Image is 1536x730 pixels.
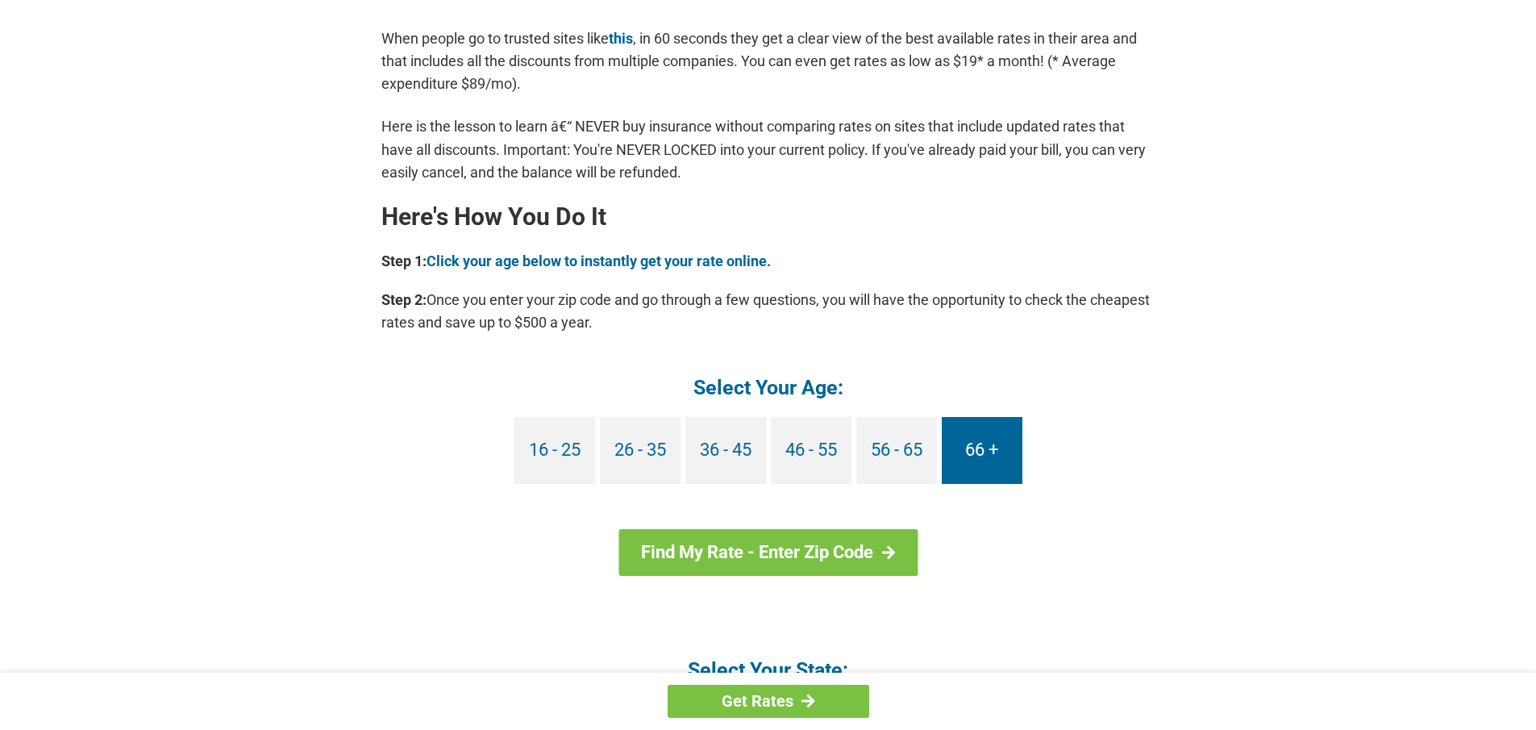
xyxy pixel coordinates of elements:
a: 46 - 55 [771,417,851,484]
a: 56 - 65 [856,417,937,484]
p: Once you enter your zip code and go through a few questions, you will have the opportunity to che... [381,289,1155,334]
a: 16 - 25 [514,417,595,484]
a: 66 + [942,417,1022,484]
a: Click your age below to instantly get your rate online. [427,252,771,269]
h4: Select Your Age: [381,374,1155,401]
h2: Here's How You Do It [381,204,1155,230]
a: 26 - 35 [600,417,681,484]
p: When people go to trusted sites like , in 60 seconds they get a clear view of the best available ... [381,27,1155,95]
h4: Select Your State: [381,657,1155,683]
a: 36 - 45 [685,417,766,484]
b: Step 2: [381,291,427,308]
b: Step 1: [381,252,427,269]
p: Here is the lesson to learn â€“ NEVER buy insurance without comparing rates on sites that include... [381,115,1155,183]
a: Get Rates [668,685,869,718]
a: Find My Rate - Enter Zip Code [618,529,918,576]
a: this [609,30,633,47]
